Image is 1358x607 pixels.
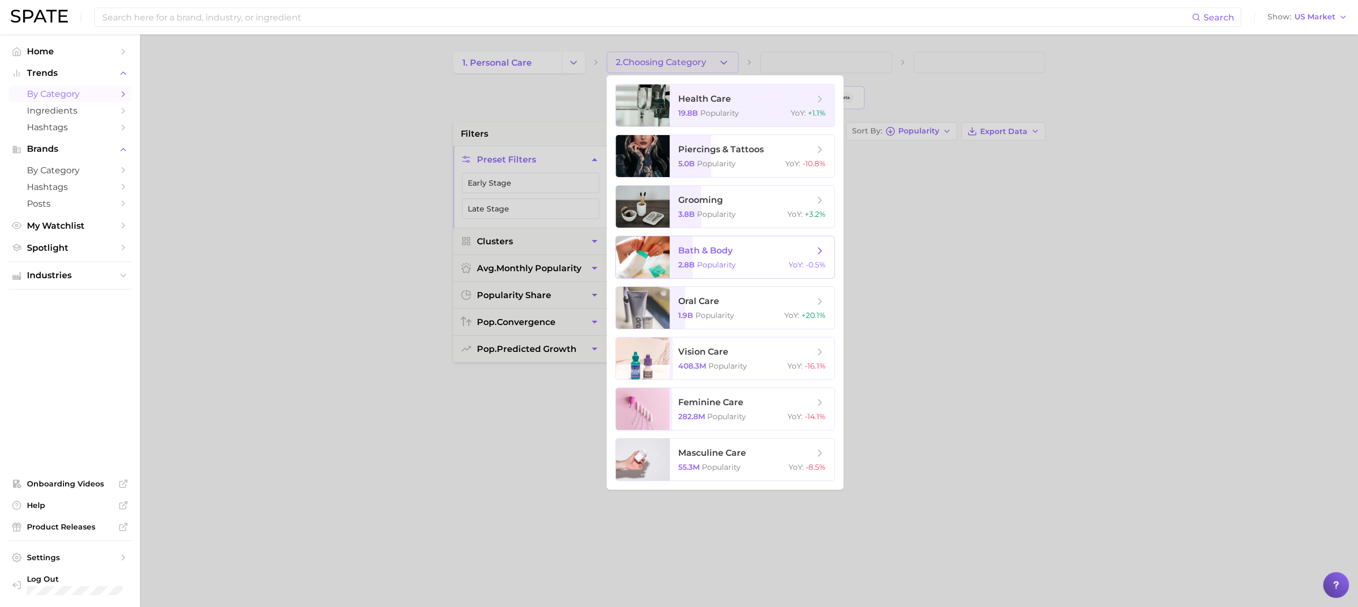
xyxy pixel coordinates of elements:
[9,162,131,179] a: by Category
[9,65,131,81] button: Trends
[678,347,728,357] span: vision care
[27,243,113,253] span: Spotlight
[607,75,843,490] ul: 2.Choosing Category
[708,361,747,371] span: Popularity
[9,179,131,195] a: Hashtags
[9,267,131,284] button: Industries
[785,159,800,168] span: YoY :
[678,412,705,421] span: 282.8m
[801,310,826,320] span: +20.1%
[9,119,131,136] a: Hashtags
[784,310,799,320] span: YoY :
[678,159,695,168] span: 5.0b
[806,462,826,472] span: -8.5%
[9,239,131,256] a: Spotlight
[27,165,113,175] span: by Category
[678,94,731,104] span: health care
[697,159,736,168] span: Popularity
[27,182,113,192] span: Hashtags
[11,10,68,23] img: SPATE
[678,245,733,256] span: bath & body
[678,310,693,320] span: 1.9b
[789,462,804,472] span: YoY :
[101,8,1192,26] input: Search here for a brand, industry, or ingredient
[9,195,131,212] a: Posts
[789,260,804,270] span: YoY :
[700,108,739,118] span: Popularity
[27,574,123,584] span: Log Out
[27,46,113,57] span: Home
[805,412,826,421] span: -14.1%
[803,159,826,168] span: -10.8%
[787,412,803,421] span: YoY :
[678,462,700,472] span: 55.3m
[678,260,695,270] span: 2.8b
[678,361,706,371] span: 408.3m
[27,144,113,154] span: Brands
[1204,12,1234,23] span: Search
[678,296,719,306] span: oral care
[787,361,803,371] span: YoY :
[678,144,764,154] span: piercings & tattoos
[805,209,826,219] span: +3.2%
[27,199,113,209] span: Posts
[678,108,698,118] span: 19.8b
[27,221,113,231] span: My Watchlist
[678,397,743,407] span: feminine care
[1265,10,1350,24] button: ShowUS Market
[27,122,113,132] span: Hashtags
[9,141,131,157] button: Brands
[9,497,131,513] a: Help
[808,108,826,118] span: +1.1%
[27,271,113,280] span: Industries
[9,43,131,60] a: Home
[678,448,746,458] span: masculine care
[697,260,736,270] span: Popularity
[9,549,131,566] a: Settings
[707,412,746,421] span: Popularity
[27,479,113,489] span: Onboarding Videos
[805,361,826,371] span: -16.1%
[1294,14,1335,20] span: US Market
[27,500,113,510] span: Help
[9,217,131,234] a: My Watchlist
[27,522,113,532] span: Product Releases
[9,571,131,598] a: Log out. Currently logged in with e-mail ashley.yukech@ros.com.
[1268,14,1291,20] span: Show
[9,102,131,119] a: Ingredients
[678,195,723,205] span: grooming
[27,105,113,116] span: Ingredients
[697,209,736,219] span: Popularity
[9,86,131,102] a: by Category
[702,462,741,472] span: Popularity
[27,68,113,78] span: Trends
[27,553,113,562] span: Settings
[791,108,806,118] span: YoY :
[9,519,131,535] a: Product Releases
[695,310,734,320] span: Popularity
[27,89,113,99] span: by Category
[678,209,695,219] span: 3.8b
[806,260,826,270] span: -0.5%
[787,209,803,219] span: YoY :
[9,476,131,492] a: Onboarding Videos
